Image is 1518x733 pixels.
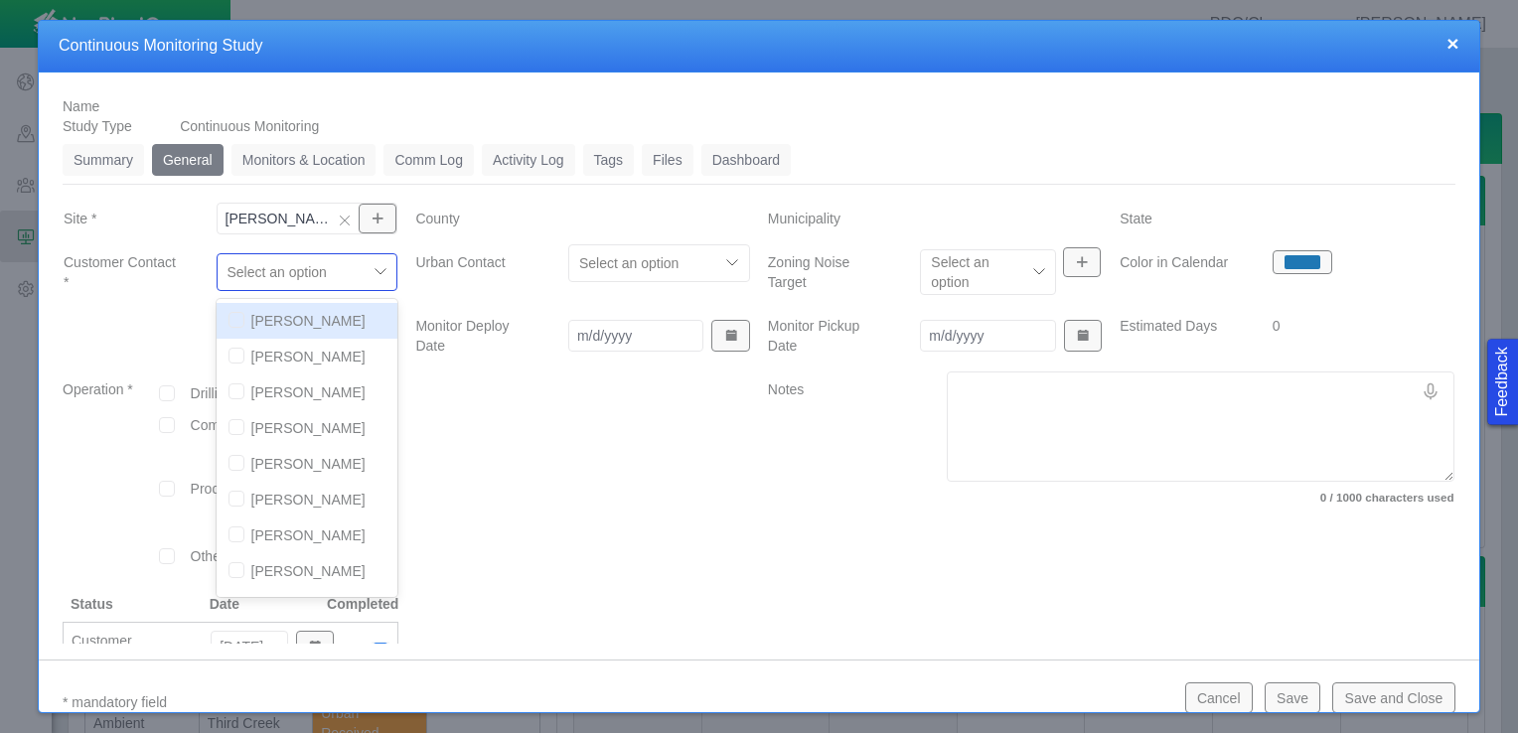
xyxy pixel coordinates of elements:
[568,320,704,352] input: m/d/yyyy
[399,244,552,282] label: Urban Contact
[752,371,932,512] label: Notes
[931,252,1015,292] div: Select an option
[72,633,134,668] span: Customer Submitted
[1104,244,1257,280] label: Color in Calendar
[399,308,552,364] label: Monitor Deploy Date
[63,98,99,114] span: Name
[217,446,398,482] div: [PERSON_NAME]
[583,144,635,176] a: Tags
[217,410,398,446] div: [PERSON_NAME]
[152,144,224,176] a: General
[332,212,358,228] button: Clear selection
[327,594,398,614] span: Completed
[217,589,398,625] div: [PERSON_NAME]
[211,631,288,662] input: m/d/yyyy
[482,144,575,176] a: Activity Log
[752,244,905,300] label: Zoning Noise Target
[383,144,473,176] a: Comm Log
[642,144,693,176] a: Files
[210,596,239,612] span: Date
[191,385,233,401] span: Drilling
[59,36,1459,57] h4: Continuous Monitoring Study
[1446,33,1458,54] button: close
[217,303,398,339] div: [PERSON_NAME]
[48,201,201,236] label: Site *
[947,490,1453,507] label: 0 / 1000 characters used
[63,144,144,176] a: Summary
[217,517,398,553] div: [PERSON_NAME]
[63,381,133,397] span: Operation *
[191,548,226,564] span: Other
[1185,682,1253,712] button: Cancel
[63,690,1169,715] p: * mandatory field
[217,374,398,410] div: [PERSON_NAME]
[217,553,398,589] div: [PERSON_NAME]
[191,417,261,433] span: Completion
[1332,682,1454,712] button: Save and Close
[217,482,398,517] div: [PERSON_NAME]
[920,320,1056,352] input: m/d/yyyy
[63,118,132,134] span: Study Type
[71,596,113,612] span: Status
[701,144,792,176] a: Dashboard
[217,339,398,374] div: [PERSON_NAME]
[1273,308,1454,344] div: 0
[372,642,389,660] img: UrbanGroupSolutionsTheme$USG_Images$checked.png
[296,631,334,662] button: Show Date Picker
[48,244,201,300] label: Customer Contact *
[1064,320,1102,352] button: Show Date Picker
[752,201,905,236] label: Municipality
[191,481,257,497] span: Production
[1104,201,1257,236] label: State
[752,308,905,364] label: Monitor Pickup Date
[1265,682,1320,712] button: Save
[711,320,749,352] button: Show Date Picker
[180,118,319,134] span: Continuous Monitoring
[231,144,377,176] a: Monitors & Location
[1104,308,1257,344] label: Estimated Days
[399,201,552,236] label: County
